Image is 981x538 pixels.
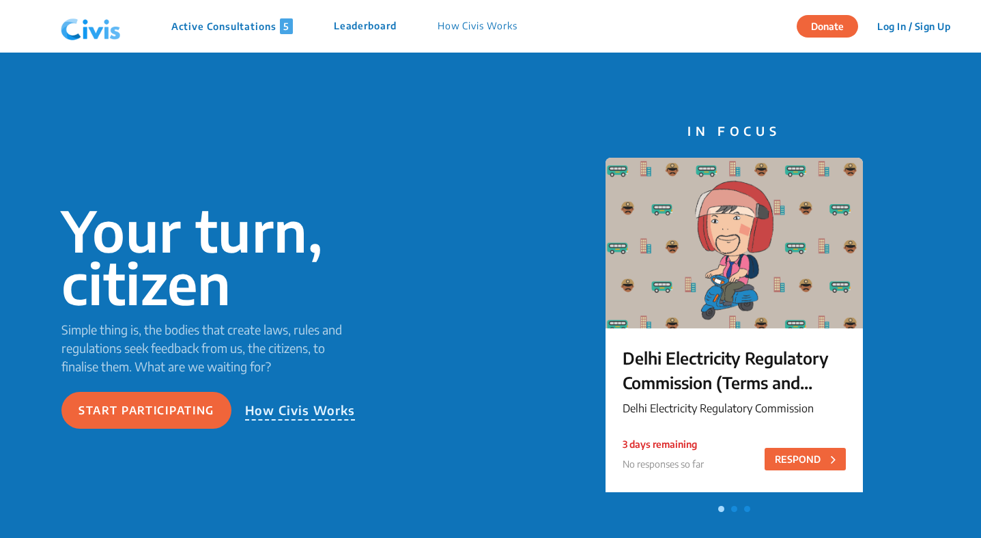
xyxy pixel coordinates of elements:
p: IN FOCUS [606,122,863,140]
p: Leaderboard [334,18,397,34]
p: How Civis Works [245,401,356,421]
button: Start participating [61,392,231,429]
p: Active Consultations [171,18,293,34]
button: Log In / Sign Up [868,16,959,37]
p: Delhi Electricity Regulatory Commission [623,400,846,416]
span: 5 [280,18,293,34]
span: No responses so far [623,458,704,470]
p: Your turn, citizen [61,204,362,309]
button: Donate [797,15,858,38]
button: RESPOND [765,448,846,470]
p: 3 days remaining [623,437,704,451]
img: navlogo.png [55,6,126,47]
a: Delhi Electricity Regulatory Commission (Terms and Conditions for Determination of Tariff) (Secon... [606,158,863,499]
a: Donate [797,18,868,32]
p: Simple thing is, the bodies that create laws, rules and regulations seek feedback from us, the ci... [61,320,362,376]
p: Delhi Electricity Regulatory Commission (Terms and Conditions for Determination of Tariff) (Secon... [623,345,846,395]
p: How Civis Works [438,18,517,34]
